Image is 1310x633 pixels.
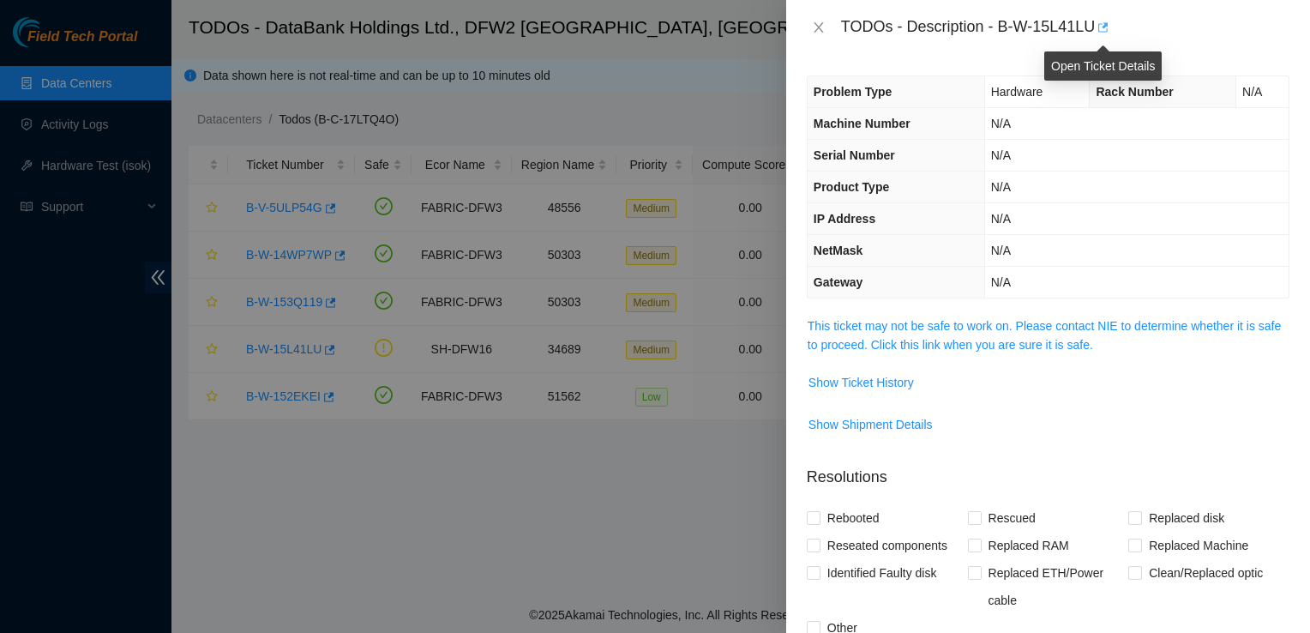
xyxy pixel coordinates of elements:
span: Rack Number [1096,85,1173,99]
p: Resolutions [807,452,1289,489]
span: Show Ticket History [808,373,914,392]
button: Show Ticket History [808,369,915,396]
span: Replaced Machine [1142,532,1255,559]
span: Clean/Replaced optic [1142,559,1270,587]
span: N/A [991,212,1011,226]
span: N/A [991,148,1011,162]
span: Problem Type [814,85,892,99]
a: This ticket may not be safe to work on. Please contact NIE to determine whether it is safe to pro... [808,319,1281,352]
span: N/A [991,244,1011,257]
span: Replaced RAM [982,532,1076,559]
span: Rescued [982,504,1043,532]
button: Show Shipment Details [808,411,934,438]
span: Replaced ETH/Power cable [982,559,1129,614]
button: Close [807,20,831,36]
span: Serial Number [814,148,895,162]
span: Rebooted [820,504,886,532]
span: N/A [991,275,1011,289]
span: IP Address [814,212,875,226]
span: Hardware [991,85,1043,99]
span: Identified Faulty disk [820,559,944,587]
div: TODOs - Description - B-W-15L41LU [841,14,1289,41]
span: Gateway [814,275,863,289]
span: Reseated components [820,532,954,559]
span: N/A [991,117,1011,130]
span: Show Shipment Details [808,415,933,434]
span: Product Type [814,180,889,194]
div: Open Ticket Details [1044,51,1162,81]
span: N/A [1242,85,1262,99]
span: Replaced disk [1142,504,1231,532]
span: Machine Number [814,117,910,130]
span: N/A [991,180,1011,194]
span: close [812,21,826,34]
span: NetMask [814,244,863,257]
